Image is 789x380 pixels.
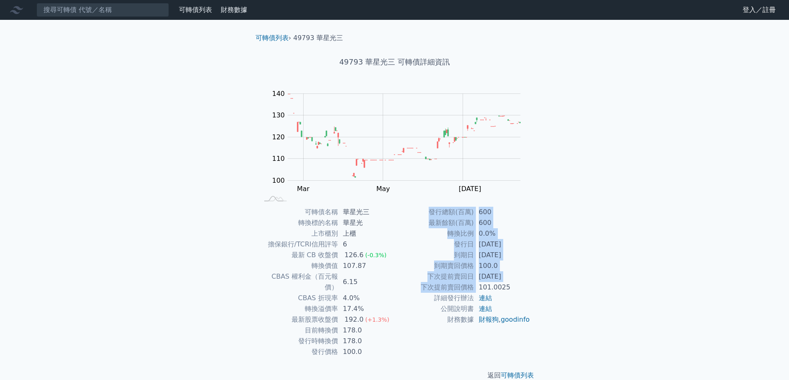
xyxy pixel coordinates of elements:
td: 發行時轉換價 [259,336,338,347]
tspan: 110 [272,155,285,163]
td: 詳細發行辦法 [395,293,474,304]
td: 華星光三 [338,207,395,217]
td: 最新 CB 收盤價 [259,250,338,261]
td: 到期賣回價格 [395,261,474,271]
td: CBAS 權利金（百元報價） [259,271,338,293]
td: 到期日 [395,250,474,261]
td: , [474,314,531,325]
td: CBAS 折現率 [259,293,338,304]
td: 下次提前賣回價格 [395,282,474,293]
div: 192.0 [343,314,365,325]
td: 6 [338,239,395,250]
td: 轉換比例 [395,228,474,239]
td: 轉換標的名稱 [259,217,338,228]
tspan: [DATE] [459,185,481,193]
td: 擔保銀行/TCRI信用評等 [259,239,338,250]
a: 財報狗 [479,315,499,323]
iframe: Chat Widget [748,340,789,380]
td: 最新股票收盤價 [259,314,338,325]
g: Chart [268,90,533,193]
a: 連結 [479,305,492,313]
a: 可轉債列表 [501,371,534,379]
li: › [256,33,291,43]
td: [DATE] [474,239,531,250]
a: 可轉債列表 [179,6,212,14]
td: 178.0 [338,336,395,347]
td: [DATE] [474,271,531,282]
td: 4.0% [338,293,395,304]
div: 聊天小工具 [748,340,789,380]
span: (+1.3%) [365,316,389,323]
a: 財務數據 [221,6,247,14]
span: (-0.3%) [365,252,387,258]
input: 搜尋可轉債 代號／名稱 [36,3,169,17]
td: 發行日 [395,239,474,250]
tspan: May [376,185,390,193]
td: 財務數據 [395,314,474,325]
td: 100.0 [338,347,395,357]
td: 上市櫃別 [259,228,338,239]
h1: 49793 華星光三 可轉債詳細資訊 [249,56,540,68]
td: 6.15 [338,271,395,293]
td: 100.0 [474,261,531,271]
a: 登入／註冊 [736,3,782,17]
td: 上櫃 [338,228,395,239]
td: 公開說明書 [395,304,474,314]
td: 轉換價值 [259,261,338,271]
a: goodinfo [501,315,530,323]
td: 華星光 [338,217,395,228]
td: 目前轉換價 [259,325,338,336]
tspan: 120 [272,133,285,141]
td: 最新餘額(百萬) [395,217,474,228]
td: 發行價格 [259,347,338,357]
td: [DATE] [474,250,531,261]
td: 101.0025 [474,282,531,293]
tspan: 130 [272,111,285,119]
div: 126.6 [343,250,365,261]
td: 107.87 [338,261,395,271]
a: 連結 [479,294,492,302]
li: 49793 華星光三 [293,33,343,43]
td: 17.4% [338,304,395,314]
tspan: 140 [272,90,285,98]
tspan: 100 [272,177,285,184]
td: 600 [474,217,531,228]
a: 可轉債列表 [256,34,289,42]
td: 下次提前賣回日 [395,271,474,282]
td: 600 [474,207,531,217]
td: 可轉債名稱 [259,207,338,217]
td: 轉換溢價率 [259,304,338,314]
td: 0.0% [474,228,531,239]
td: 178.0 [338,325,395,336]
td: 發行總額(百萬) [395,207,474,217]
tspan: Mar [297,185,310,193]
